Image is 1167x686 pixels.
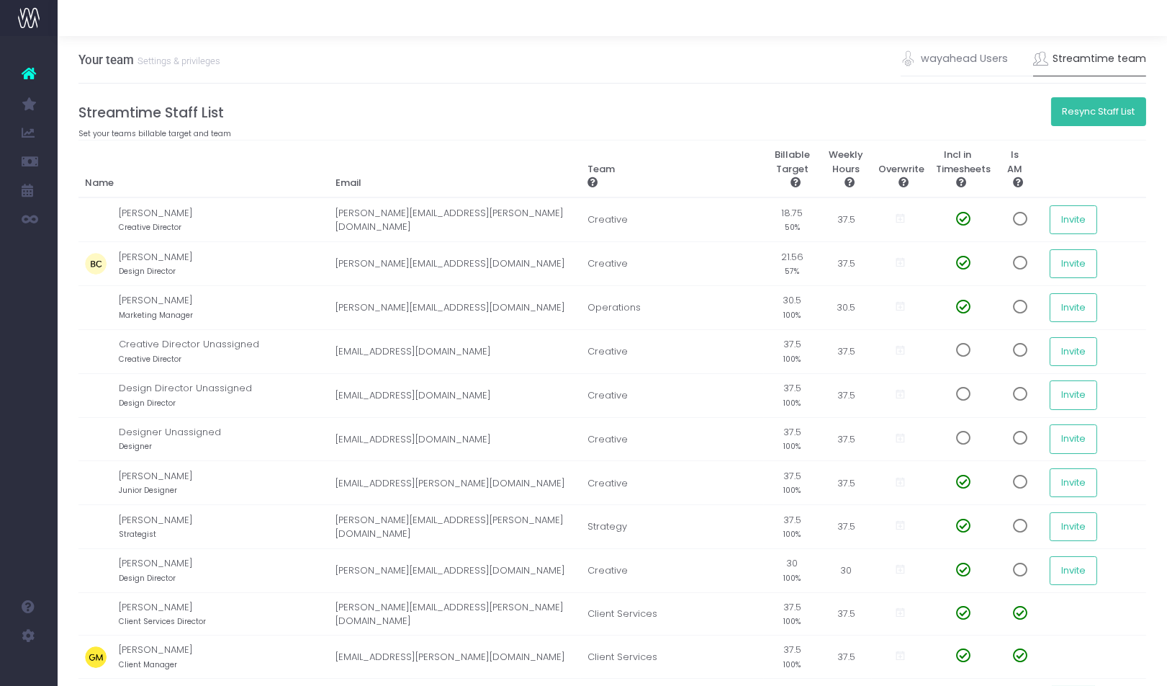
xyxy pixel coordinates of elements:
[119,329,328,373] td: Creative Director Unassigned
[581,141,764,198] th: Team
[85,429,107,450] img: profile_images
[764,285,821,329] td: 30.5
[872,141,929,198] th: Overwrite
[1050,249,1097,278] button: Invite
[329,505,581,549] td: [PERSON_NAME][EMAIL_ADDRESS][PERSON_NAME][DOMAIN_NAME]
[329,461,581,505] td: [EMAIL_ADDRESS][PERSON_NAME][DOMAIN_NAME]
[821,417,872,461] td: 37.5
[329,592,581,636] td: [PERSON_NAME][EMAIL_ADDRESS][PERSON_NAME][DOMAIN_NAME]
[1050,424,1097,453] button: Invite
[764,592,821,636] td: 37.5
[119,571,176,584] small: Design Director
[85,253,107,275] img: profile_images
[119,308,193,321] small: Marketing Manager
[764,242,821,286] td: 21.56
[785,220,800,233] small: 50%
[821,505,872,549] td: 37.5
[821,373,872,417] td: 37.5
[581,592,764,636] td: Client Services
[85,472,107,494] img: profile_images
[821,285,872,329] td: 30.5
[1050,337,1097,366] button: Invite
[821,242,872,286] td: 37.5
[785,264,800,277] small: 57%
[581,373,764,417] td: Creative
[78,104,1147,121] h4: Streamtime Staff List
[784,483,801,496] small: 100%
[85,516,107,538] img: profile_images
[821,141,872,198] th: Weekly Hours
[85,341,107,362] img: profile_images
[119,417,328,461] td: Designer Unassigned
[119,396,176,409] small: Design Director
[134,53,220,67] small: Settings & privileges
[85,385,107,406] img: profile_images
[119,549,328,593] td: [PERSON_NAME]
[85,604,107,625] img: profile_images
[119,352,181,365] small: Creative Director
[764,373,821,417] td: 37.5
[581,285,764,329] td: Operations
[1050,380,1097,409] button: Invite
[987,141,1043,198] th: Is AM
[581,197,764,241] td: Creative
[329,197,581,241] td: [PERSON_NAME][EMAIL_ADDRESS][PERSON_NAME][DOMAIN_NAME]
[821,636,872,679] td: 37.5
[581,636,764,679] td: Client Services
[581,242,764,286] td: Creative
[581,417,764,461] td: Creative
[119,614,206,627] small: Client Services Director
[119,483,177,496] small: Junior Designer
[78,141,329,198] th: Name
[329,373,581,417] td: [EMAIL_ADDRESS][DOMAIN_NAME]
[581,505,764,549] td: Strategy
[784,527,801,540] small: 100%
[78,126,231,139] small: Set your teams billable target and team
[784,396,801,409] small: 100%
[85,209,107,231] img: profile_images
[764,505,821,549] td: 37.5
[119,505,328,549] td: [PERSON_NAME]
[119,527,156,540] small: Strategist
[821,197,872,241] td: 37.5
[119,264,176,277] small: Design Director
[78,53,220,67] h3: Your team
[119,242,328,286] td: [PERSON_NAME]
[85,560,107,582] img: profile_images
[329,636,581,679] td: [EMAIL_ADDRESS][PERSON_NAME][DOMAIN_NAME]
[329,329,581,373] td: [EMAIL_ADDRESS][DOMAIN_NAME]
[784,571,801,584] small: 100%
[1050,205,1097,234] button: Invite
[764,461,821,505] td: 37.5
[821,592,872,636] td: 37.5
[784,308,801,321] small: 100%
[764,141,821,198] th: Billable Target
[119,197,328,241] td: [PERSON_NAME]
[1050,468,1097,497] button: Invite
[85,297,107,318] img: profile_images
[18,657,40,679] img: images/default_profile_image.png
[119,285,328,329] td: [PERSON_NAME]
[119,439,152,452] small: Designer
[119,657,177,670] small: Client Manager
[764,197,821,241] td: 18.75
[1033,43,1147,76] a: Streamtime team
[821,461,872,505] td: 37.5
[1050,293,1097,322] button: Invite
[119,461,328,505] td: [PERSON_NAME]
[901,43,1008,76] a: wayahead Users
[1051,97,1147,126] button: Resync Staff List
[1050,556,1097,585] button: Invite
[929,141,987,198] th: Incl in Timesheets
[784,439,801,452] small: 100%
[821,549,872,593] td: 30
[784,614,801,627] small: 100%
[764,636,821,679] td: 37.5
[784,352,801,365] small: 100%
[764,417,821,461] td: 37.5
[764,329,821,373] td: 37.5
[119,373,328,417] td: Design Director Unassigned
[1050,512,1097,541] button: Invite
[119,636,328,679] td: [PERSON_NAME]
[784,657,801,670] small: 100%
